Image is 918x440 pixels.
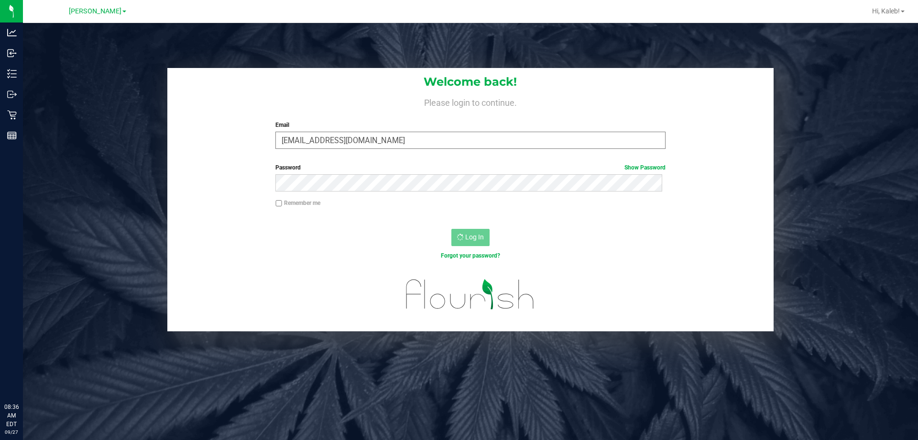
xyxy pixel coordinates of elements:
[167,76,774,88] h1: Welcome back!
[69,7,121,15] span: [PERSON_NAME]
[872,7,900,15] span: Hi, Kaleb!
[465,233,484,241] span: Log In
[275,200,282,207] input: Remember me
[451,229,490,246] button: Log In
[275,164,301,171] span: Password
[7,110,17,120] inline-svg: Retail
[7,28,17,37] inline-svg: Analytics
[275,121,665,129] label: Email
[4,429,19,436] p: 09/27
[7,131,17,140] inline-svg: Reports
[275,199,320,207] label: Remember me
[394,270,546,319] img: flourish_logo.svg
[4,403,19,429] p: 08:36 AM EDT
[7,90,17,99] inline-svg: Outbound
[441,252,500,259] a: Forgot your password?
[7,48,17,58] inline-svg: Inbound
[167,96,774,107] h4: Please login to continue.
[624,164,666,171] a: Show Password
[7,69,17,79] inline-svg: Inventory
